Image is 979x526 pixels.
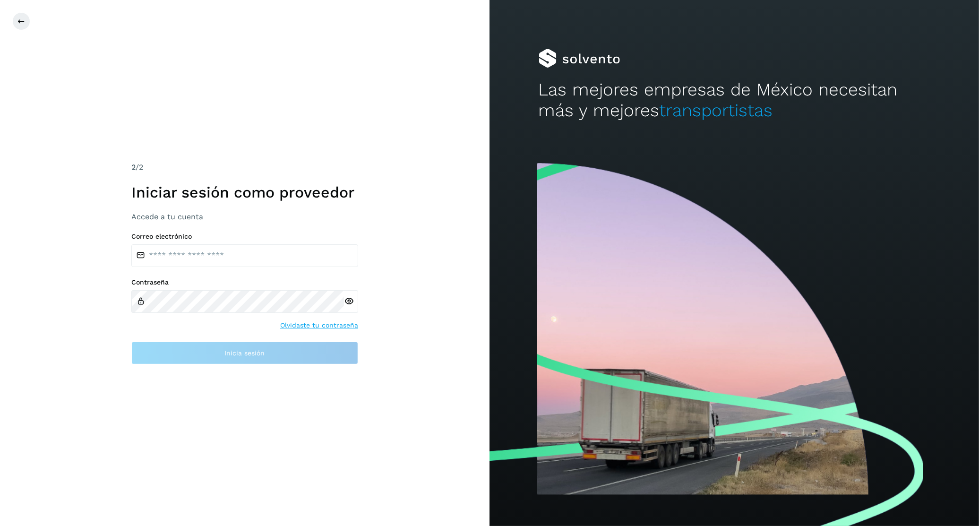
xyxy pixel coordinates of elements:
[131,212,358,221] h3: Accede a tu cuenta
[539,79,930,121] h2: Las mejores empresas de México necesitan más y mejores
[225,350,265,356] span: Inicia sesión
[660,100,773,121] span: transportistas
[131,278,358,286] label: Contraseña
[131,183,358,201] h1: Iniciar sesión como proveedor
[280,320,358,330] a: Olvidaste tu contraseña
[131,233,358,241] label: Correo electrónico
[131,162,358,173] div: /2
[131,342,358,364] button: Inicia sesión
[131,163,136,172] span: 2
